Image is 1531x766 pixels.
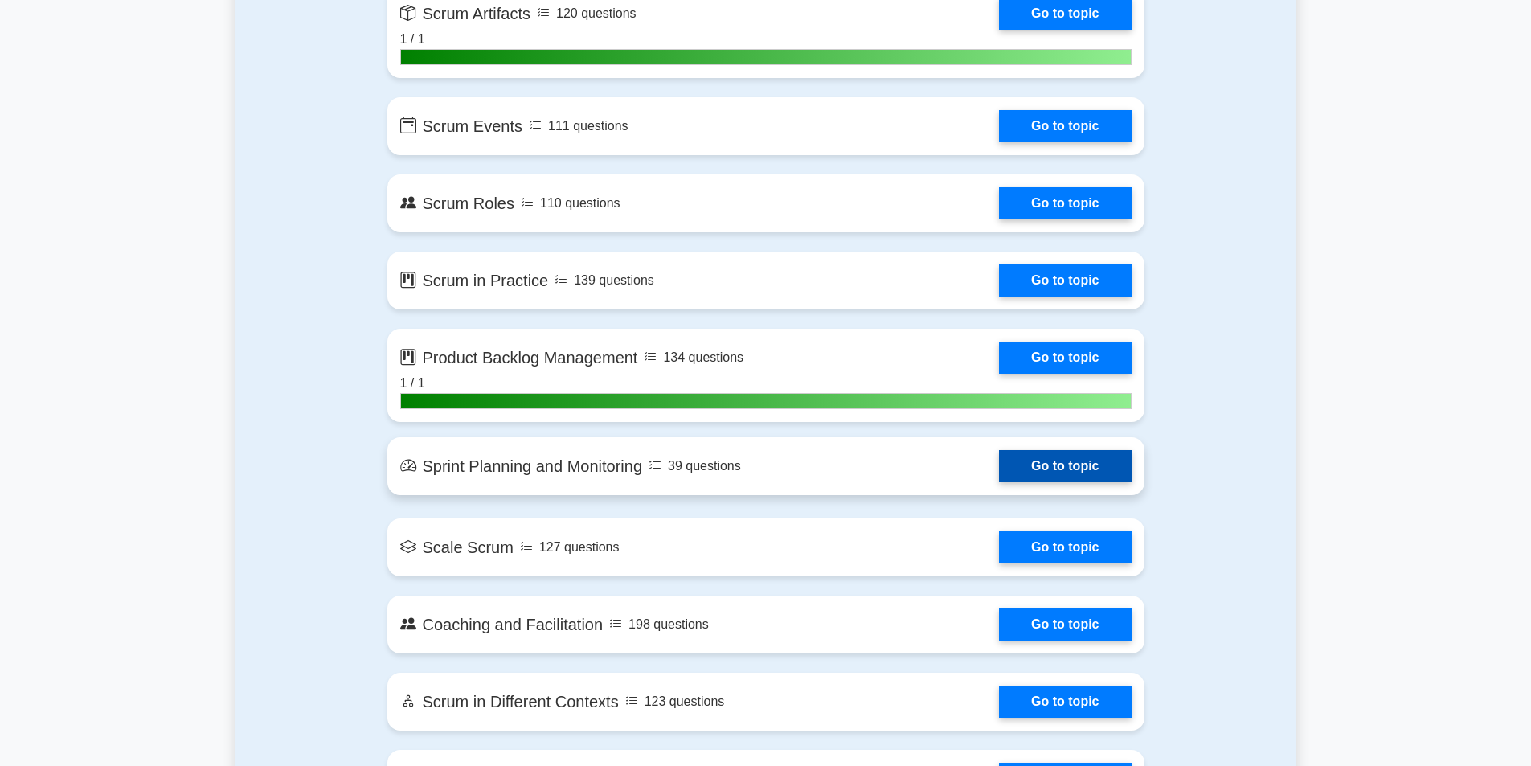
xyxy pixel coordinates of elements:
a: Go to topic [999,686,1131,718]
a: Go to topic [999,342,1131,374]
a: Go to topic [999,608,1131,641]
a: Go to topic [999,450,1131,482]
a: Go to topic [999,531,1131,563]
a: Go to topic [999,264,1131,297]
a: Go to topic [999,187,1131,219]
a: Go to topic [999,110,1131,142]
